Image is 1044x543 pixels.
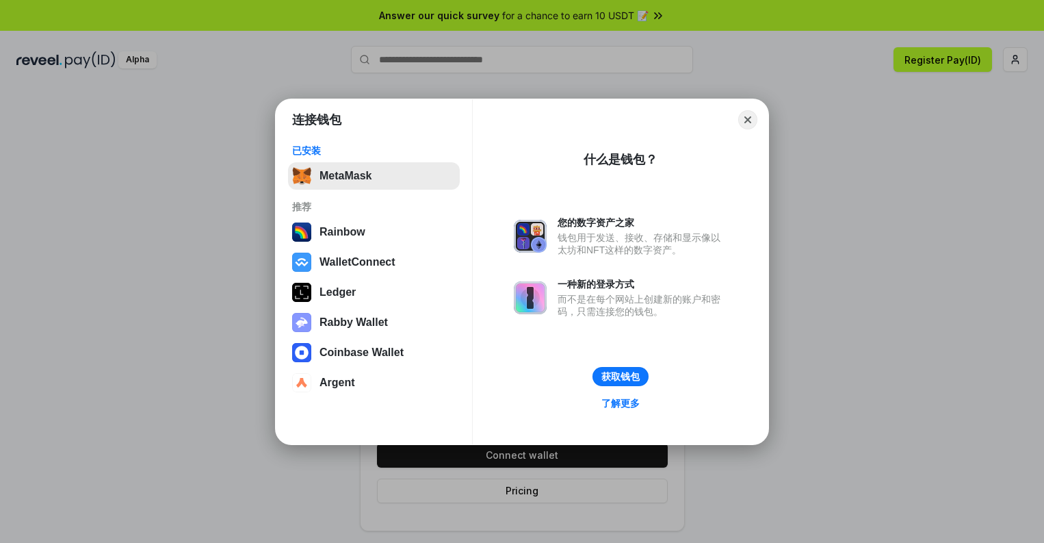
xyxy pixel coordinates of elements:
button: Ledger [288,279,460,306]
img: svg+xml,%3Csvg%20xmlns%3D%22http%3A%2F%2Fwww.w3.org%2F2000%2Fsvg%22%20fill%3D%22none%22%20viewBox... [514,281,547,314]
div: 您的数字资产之家 [558,216,727,229]
div: Rainbow [319,226,365,238]
div: 一种新的登录方式 [558,278,727,290]
img: svg+xml,%3Csvg%20width%3D%22120%22%20height%3D%22120%22%20viewBox%3D%220%200%20120%20120%22%20fil... [292,223,311,242]
img: svg+xml,%3Csvg%20xmlns%3D%22http%3A%2F%2Fwww.w3.org%2F2000%2Fsvg%22%20fill%3D%22none%22%20viewBox... [514,220,547,253]
button: Close [738,110,757,129]
img: svg+xml,%3Csvg%20xmlns%3D%22http%3A%2F%2Fwww.w3.org%2F2000%2Fsvg%22%20fill%3D%22none%22%20viewBox... [292,313,311,332]
button: Rainbow [288,218,460,246]
button: WalletConnect [288,249,460,276]
a: 了解更多 [593,394,648,412]
div: Coinbase Wallet [319,346,404,359]
img: svg+xml,%3Csvg%20fill%3D%22none%22%20height%3D%2233%22%20viewBox%3D%220%200%2035%2033%22%20width%... [292,166,311,186]
div: MetaMask [319,170,371,182]
div: WalletConnect [319,256,395,268]
img: svg+xml,%3Csvg%20width%3D%2228%22%20height%3D%2228%22%20viewBox%3D%220%200%2028%2028%22%20fill%3D... [292,373,311,392]
button: Coinbase Wallet [288,339,460,366]
div: Argent [319,377,355,389]
h1: 连接钱包 [292,112,341,128]
img: svg+xml,%3Csvg%20width%3D%2228%22%20height%3D%2228%22%20viewBox%3D%220%200%2028%2028%22%20fill%3D... [292,343,311,362]
div: Rabby Wallet [319,316,388,329]
div: 获取钱包 [601,370,640,383]
div: 而不是在每个网站上创建新的账户和密码，只需连接您的钱包。 [558,293,727,318]
div: 了解更多 [601,397,640,409]
button: Argent [288,369,460,396]
div: 推荐 [292,201,456,213]
button: MetaMask [288,162,460,190]
img: svg+xml,%3Csvg%20xmlns%3D%22http%3A%2F%2Fwww.w3.org%2F2000%2Fsvg%22%20width%3D%2228%22%20height%3... [292,283,311,302]
button: 获取钱包 [592,367,649,386]
div: 什么是钱包？ [584,151,657,168]
button: Rabby Wallet [288,309,460,336]
div: Ledger [319,286,356,299]
div: 钱包用于发送、接收、存储和显示像以太坊和NFT这样的数字资产。 [558,231,727,256]
div: 已安装 [292,144,456,157]
img: svg+xml,%3Csvg%20width%3D%2228%22%20height%3D%2228%22%20viewBox%3D%220%200%2028%2028%22%20fill%3D... [292,253,311,272]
